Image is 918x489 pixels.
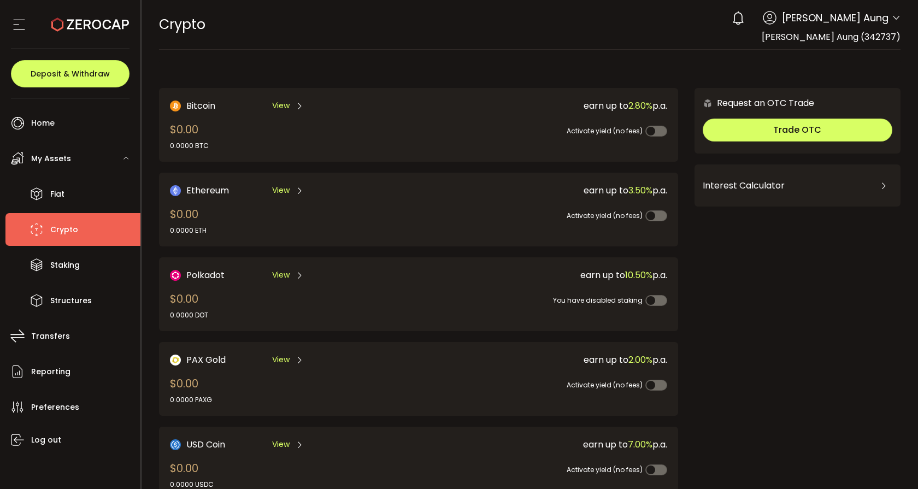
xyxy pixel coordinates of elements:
span: View [272,185,290,196]
span: View [272,100,290,111]
span: 7.00% [628,438,652,451]
div: $0.00 [170,121,209,151]
span: 10.50% [625,269,652,281]
span: You have disabled staking [553,296,643,305]
span: Log out [31,432,61,448]
div: 0.0000 DOT [170,310,208,320]
div: earn up to p.a. [415,268,667,282]
div: earn up to p.a. [415,184,667,197]
div: Request an OTC Trade [695,96,814,110]
div: 0.0000 BTC [170,141,209,151]
span: My Assets [31,151,71,167]
div: $0.00 [170,375,212,405]
span: Transfers [31,328,70,344]
span: [PERSON_NAME] Aung [782,10,888,25]
img: Bitcoin [170,101,181,111]
span: Reporting [31,364,70,380]
span: Structures [50,293,92,309]
img: PAX Gold [170,355,181,366]
img: 6nGpN7MZ9FLuBP83NiajKbTRY4UzlzQtBKtCrLLspmCkSvCZHBKvY3NxgQaT5JnOQREvtQ257bXeeSTueZfAPizblJ+Fe8JwA... [703,98,713,108]
span: 2.80% [628,99,652,112]
div: 0.0000 ETH [170,226,207,235]
span: Crypto [50,222,78,238]
img: DOT [170,270,181,281]
span: 2.00% [628,354,652,366]
span: Polkadot [186,268,225,282]
span: View [272,439,290,450]
span: Trade OTC [773,123,821,136]
span: [PERSON_NAME] Aung (342737) [762,31,901,43]
span: Activate yield (no fees) [567,380,643,390]
span: Ethereum [186,184,229,197]
span: View [272,354,290,366]
button: Deposit & Withdraw [11,60,130,87]
img: USD Coin [170,439,181,450]
span: Crypto [159,15,205,34]
span: USD Coin [186,438,225,451]
span: Home [31,115,55,131]
span: PAX Gold [186,353,226,367]
div: $0.00 [170,291,208,320]
iframe: Chat Widget [791,371,918,489]
div: earn up to p.a. [415,438,667,451]
span: Activate yield (no fees) [567,465,643,474]
span: Deposit & Withdraw [31,70,110,78]
div: earn up to p.a. [415,99,667,113]
span: Activate yield (no fees) [567,126,643,135]
span: Preferences [31,399,79,415]
button: Trade OTC [703,119,892,142]
span: Activate yield (no fees) [567,211,643,220]
span: 3.50% [628,184,652,197]
span: View [272,269,290,281]
div: earn up to p.a. [415,353,667,367]
div: $0.00 [170,206,207,235]
div: 0.0000 PAXG [170,395,212,405]
span: Bitcoin [186,99,215,113]
span: Fiat [50,186,64,202]
div: Interest Calculator [703,173,892,199]
img: Ethereum [170,185,181,196]
span: Staking [50,257,80,273]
